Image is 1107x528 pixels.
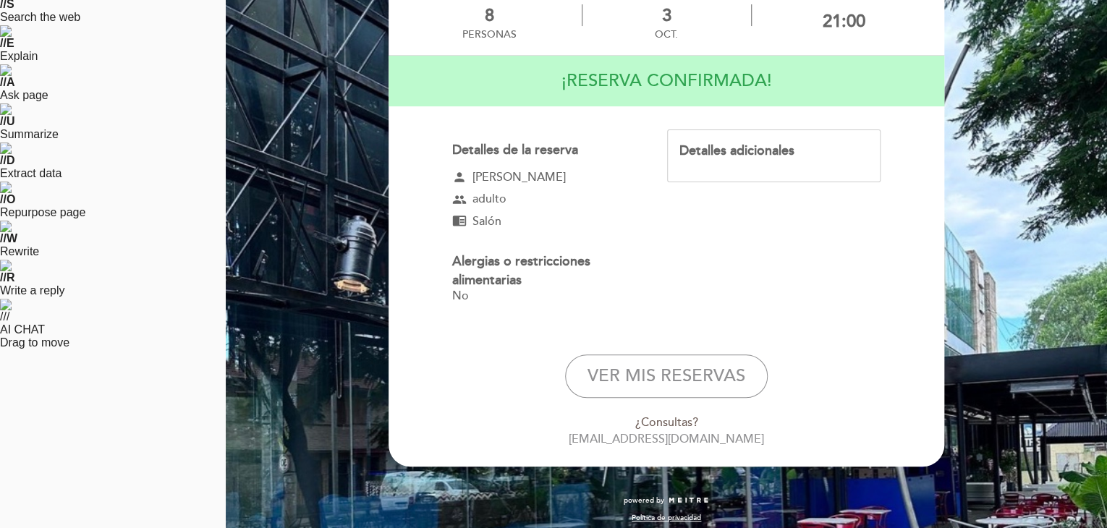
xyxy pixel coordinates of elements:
[462,5,516,26] div: 8
[452,192,467,207] span: group
[452,289,641,303] div: No
[472,191,506,208] span: adulto
[569,432,764,446] a: [EMAIL_ADDRESS][DOMAIN_NAME]
[582,28,751,41] div: oct.
[582,5,751,26] div: 3
[679,142,868,161] div: Detalles adicionales
[452,170,467,184] span: person
[823,11,865,32] div: 21:00
[565,354,768,398] button: VER MIS RESERVAS
[472,169,566,186] span: [PERSON_NAME]
[472,213,501,230] span: Salón
[632,513,701,523] a: Política de privacidad
[624,495,709,506] a: powered by
[452,213,467,228] span: chrome_reader_mode
[452,141,641,160] div: Detalles de la reserva
[561,61,772,101] h4: ¡RESERVA CONFIRMADA!
[452,252,641,289] div: Alergias o restricciones alimentarias
[624,495,664,506] span: powered by
[668,497,709,504] img: MEITRE
[462,28,516,41] div: personas
[399,414,934,431] div: ¿Consultas?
